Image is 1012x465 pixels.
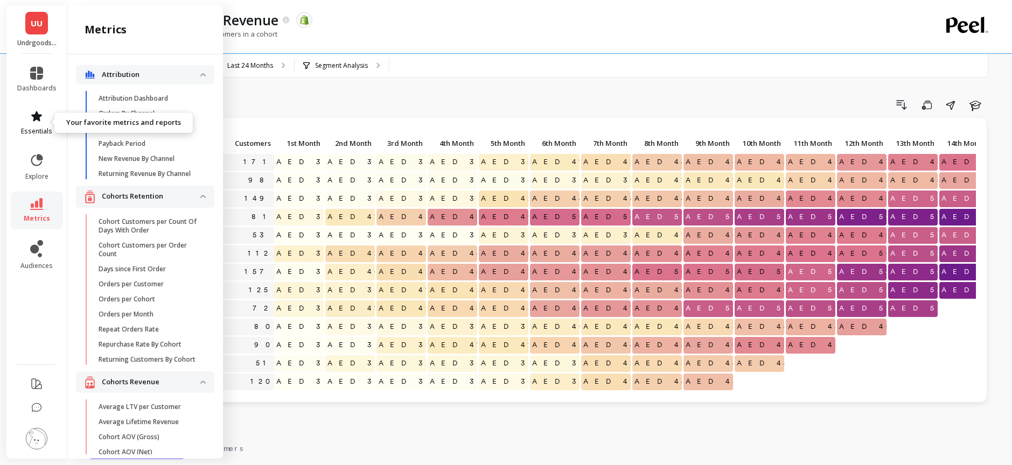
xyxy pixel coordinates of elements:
div: Toggle SortBy [785,136,836,152]
span: AED 527.71 [735,300,829,316]
p: Repurchase Rate By Cohort [99,340,182,349]
div: Toggle SortBy [274,136,325,152]
span: AED 424.81 [428,282,519,298]
span: AED 463.79 [479,245,577,262]
span: AED 416.77 [376,282,472,298]
h2: metrics [85,22,127,37]
span: 1st Month [276,139,320,147]
span: AED 347.54 [274,191,368,207]
p: Orders By Channel [99,109,155,118]
span: AED 389.16 [479,355,578,371]
span: UU [31,17,43,30]
span: AED 375.60 [376,154,469,170]
span: audiences [20,262,53,270]
span: AED 387.02 [530,172,626,188]
span: 2nd Month [327,139,372,147]
span: AED 436.20 [376,245,465,262]
span: AED 561.44 [888,264,975,280]
p: 9th Month [683,136,733,151]
p: Orders per Customer [99,280,164,288]
span: AED 500.89 [632,264,723,280]
span: AED 380.89 [376,191,478,207]
p: 4th Month [428,136,477,151]
span: AED 443.90 [428,245,520,262]
span: AED 451.77 [683,191,779,207]
p: 3rd Month [376,136,426,151]
span: dashboards [17,84,57,93]
span: AED 462.10 [735,191,819,207]
span: AED 432.70 [479,282,571,298]
p: New Revenue By Channel [99,154,175,163]
span: 5th Month [481,139,525,147]
span: AED 514.38 [786,282,881,298]
p: 11th Month [786,136,835,151]
span: AED 422.13 [632,319,723,335]
span: AED 420.51 [376,300,462,316]
p: 8th Month [632,136,682,151]
span: AED 449.76 [683,154,778,170]
span: AED 389.16 [376,355,476,371]
span: 8th Month [634,139,679,147]
span: AED 465.44 [683,227,769,243]
span: AED 467.41 [530,300,620,316]
span: AED 312.81 [274,172,371,188]
span: AED 533.12 [786,300,881,316]
span: AED 431.48 [428,300,523,316]
span: AED 501.14 [837,245,923,262]
span: AED 478.51 [632,245,728,262]
span: AED 532.30 [888,245,981,262]
span: AED 363.99 [376,172,479,188]
span: AED 389.16 [428,355,527,371]
span: AED 471.70 [735,227,828,243]
span: AED 449.28 [581,337,675,353]
span: AED 459.81 [632,337,728,353]
span: AED 355.58 [274,337,368,353]
span: AED 530.13 [683,209,777,225]
span: AED 396.73 [479,319,582,335]
span: AED 444.14 [735,355,821,371]
span: 11th Month [788,139,832,147]
span: AED 413.24 [428,337,519,353]
p: Cohort Customers per Order Count [99,241,201,258]
span: AED 383.79 [376,319,484,335]
span: AED 455.86 [888,172,978,188]
span: 3rd Month [379,139,423,147]
p: Cohort Customers per Count Of Days With Order [99,217,201,235]
div: Toggle SortBy [888,136,939,152]
a: 98 [246,172,274,188]
span: AED 439.52 [376,209,471,225]
a: 120 [248,374,274,390]
span: 9th Month [686,139,730,147]
span: AED 531.39 [837,282,937,298]
span: AED 442.11 [530,191,617,207]
span: AED 437.77 [786,172,888,188]
span: explore [25,172,48,181]
div: Toggle SortBy [427,136,478,152]
div: Toggle SortBy [836,136,888,152]
span: AED 378.44 [479,374,577,390]
img: navigation item icon [85,190,95,203]
div: Toggle SortBy [529,136,581,152]
p: Orders per Month [99,310,153,319]
span: AED 352.56 [376,374,466,390]
span: 10th Month [737,139,781,147]
span: AED 487.00 [837,191,927,207]
span: 14th Month [941,139,986,147]
a: 90 [252,337,274,353]
a: 53 [250,227,274,243]
span: AED 425.83 [376,264,471,280]
p: Cohort AOV (Net) [99,448,152,456]
span: AED 484.96 [581,264,675,280]
span: AED 513.05 [786,264,875,280]
span: AED 513.00 [888,191,976,207]
div: Toggle SortBy [683,136,734,152]
span: AED 425.67 [581,154,671,170]
p: Repeat Orders Rate [99,325,159,334]
a: 157 [242,264,274,280]
span: AED 410.84 [325,300,415,316]
span: AED 369.04 [274,355,367,371]
p: 6th Month [530,136,580,151]
span: AED 401.23 [325,264,415,280]
span: 7th Month [583,139,627,147]
span: AED 383.59 [274,209,377,225]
